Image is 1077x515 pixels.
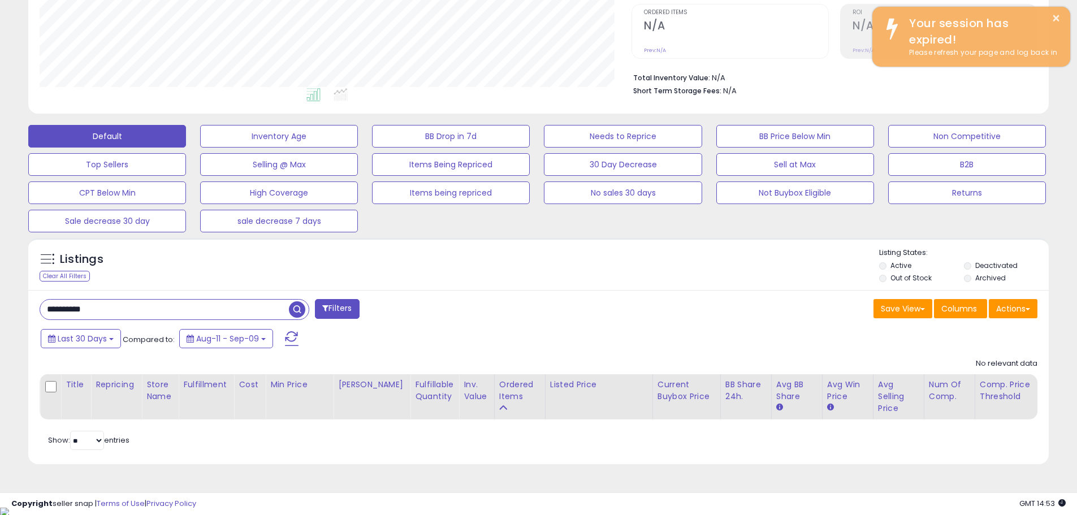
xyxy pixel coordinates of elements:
button: Filters [315,299,359,319]
button: No sales 30 days [544,181,702,204]
p: Listing States: [879,248,1049,258]
li: N/A [633,70,1029,84]
a: Terms of Use [97,498,145,509]
strong: Copyright [11,498,53,509]
div: Please refresh your page and log back in [901,47,1062,58]
button: High Coverage [200,181,358,204]
button: Returns [888,181,1046,204]
label: Deactivated [975,261,1018,270]
div: [PERSON_NAME] [338,379,405,391]
div: Title [66,379,86,391]
small: Avg BB Share. [776,403,783,413]
button: Columns [934,299,987,318]
button: B2B [888,153,1046,176]
button: Sale decrease 30 day [28,210,186,232]
span: N/A [723,85,737,96]
button: CPT Below Min [28,181,186,204]
button: Last 30 Days [41,329,121,348]
button: 30 Day Decrease [544,153,702,176]
div: Comp. Price Threshold [980,379,1038,403]
a: Privacy Policy [146,498,196,509]
small: Prev: N/A [853,47,875,54]
button: Not Buybox Eligible [716,181,874,204]
span: Aug-11 - Sep-09 [196,333,259,344]
small: Avg Win Price. [827,403,834,413]
div: Num of Comp. [929,379,970,403]
b: Short Term Storage Fees: [633,86,721,96]
div: Store Name [146,379,174,403]
label: Out of Stock [890,273,932,283]
button: × [1052,11,1061,25]
div: Avg Win Price [827,379,868,403]
div: Listed Price [550,379,648,391]
button: Selling @ Max [200,153,358,176]
button: Top Sellers [28,153,186,176]
b: Total Inventory Value: [633,73,710,83]
div: Ordered Items [499,379,540,403]
div: Fulfillable Quantity [415,379,454,403]
h2: N/A [853,19,1037,34]
div: Clear All Filters [40,271,90,282]
button: Default [28,125,186,148]
div: Avg Selling Price [878,379,919,414]
h2: N/A [644,19,828,34]
span: Compared to: [123,334,175,345]
span: ROI [853,10,1037,16]
small: Prev: N/A [644,47,666,54]
button: Aug-11 - Sep-09 [179,329,273,348]
span: Columns [941,303,977,314]
button: Items Being Repriced [372,153,530,176]
h5: Listings [60,252,103,267]
div: Repricing [96,379,137,391]
div: Min Price [270,379,328,391]
label: Active [890,261,911,270]
button: Save View [873,299,932,318]
span: Last 30 Days [58,333,107,344]
div: Fulfillment [183,379,229,391]
button: sale decrease 7 days [200,210,358,232]
div: Current Buybox Price [658,379,716,403]
div: Cost [239,379,261,391]
div: No relevant data [976,358,1037,369]
button: BB Drop in 7d [372,125,530,148]
button: Needs to Reprice [544,125,702,148]
span: 2025-10-14 14:53 GMT [1019,498,1066,509]
div: Your session has expired! [901,15,1062,47]
div: BB Share 24h. [725,379,767,403]
button: BB Price Below Min [716,125,874,148]
span: Show: entries [48,435,129,445]
button: Non Competitive [888,125,1046,148]
button: Items being repriced [372,181,530,204]
div: Avg BB Share [776,379,818,403]
button: Sell at Max [716,153,874,176]
label: Archived [975,273,1006,283]
span: Ordered Items [644,10,828,16]
div: seller snap | | [11,499,196,509]
button: Actions [989,299,1037,318]
button: Inventory Age [200,125,358,148]
div: Inv. value [464,379,489,403]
